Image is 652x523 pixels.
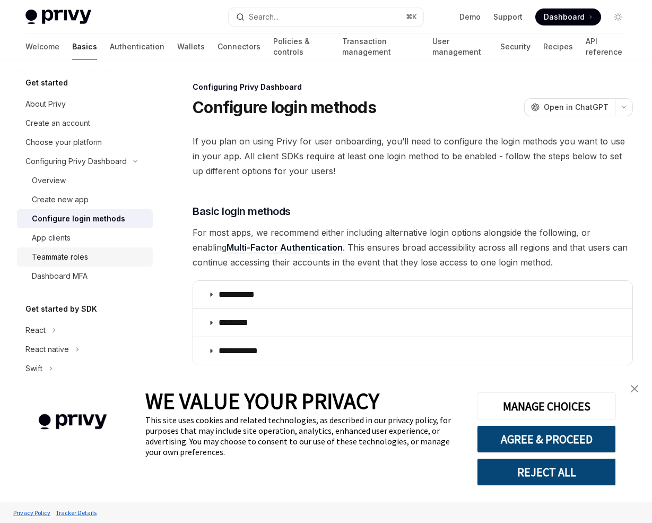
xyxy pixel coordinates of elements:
[32,174,66,187] div: Overview
[72,34,97,59] a: Basics
[32,232,71,244] div: App clients
[25,34,59,59] a: Welcome
[17,133,153,152] a: Choose your platform
[32,270,88,282] div: Dashboard MFA
[32,251,88,263] div: Teammate roles
[610,8,627,25] button: Toggle dark mode
[110,34,164,59] a: Authentication
[193,225,633,270] span: For most apps, we recommend either including alternative login options alongside the following, o...
[193,204,291,219] span: Basic login methods
[586,34,627,59] a: API reference
[17,95,153,114] a: About Privy
[193,98,376,117] h1: Configure login methods
[25,117,90,130] div: Create an account
[273,34,329,59] a: Policies & controls
[25,343,69,356] div: React native
[25,10,91,24] img: light logo
[177,34,205,59] a: Wallets
[25,362,42,375] div: Swift
[25,155,127,168] div: Configuring Privy Dashboard
[544,102,608,113] span: Open in ChatGPT
[25,76,68,89] h5: Get started
[342,34,420,59] a: Transaction management
[406,13,417,21] span: ⌘ K
[218,34,260,59] a: Connectors
[145,415,461,457] div: This site uses cookies and related technologies, as described in our privacy policy, for purposes...
[17,340,153,359] button: Toggle React native section
[25,136,102,149] div: Choose your platform
[17,114,153,133] a: Create an account
[477,392,616,420] button: MANAGE CHOICES
[227,242,343,253] a: Multi-Factor Authentication
[544,12,585,22] span: Dashboard
[524,98,615,116] button: Open in ChatGPT
[17,228,153,247] a: App clients
[25,324,46,337] div: React
[17,247,153,267] a: Teammate roles
[631,385,638,392] img: close banner
[17,171,153,190] a: Overview
[500,34,531,59] a: Security
[32,193,89,206] div: Create new app
[17,152,153,171] button: Toggle Configuring Privy Dashboard section
[17,267,153,286] a: Dashboard MFA
[11,503,53,522] a: Privacy Policy
[16,399,129,445] img: company logo
[17,209,153,228] a: Configure login methods
[25,303,97,315] h5: Get started by SDK
[432,34,488,59] a: User management
[249,11,279,23] div: Search...
[25,98,66,110] div: About Privy
[17,321,153,340] button: Toggle React section
[145,387,379,415] span: WE VALUE YOUR PRIVACY
[535,8,601,25] a: Dashboard
[193,134,633,178] span: If you plan on using Privy for user onboarding, you’ll need to configure the login methods you wa...
[193,82,633,92] div: Configuring Privy Dashboard
[624,378,645,399] a: close banner
[459,12,481,22] a: Demo
[229,7,423,27] button: Open search
[477,425,616,453] button: AGREE & PROCEED
[543,34,573,59] a: Recipes
[32,212,125,225] div: Configure login methods
[477,458,616,486] button: REJECT ALL
[53,503,99,522] a: Tracker Details
[17,359,153,378] button: Toggle Swift section
[17,190,153,209] a: Create new app
[493,12,523,22] a: Support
